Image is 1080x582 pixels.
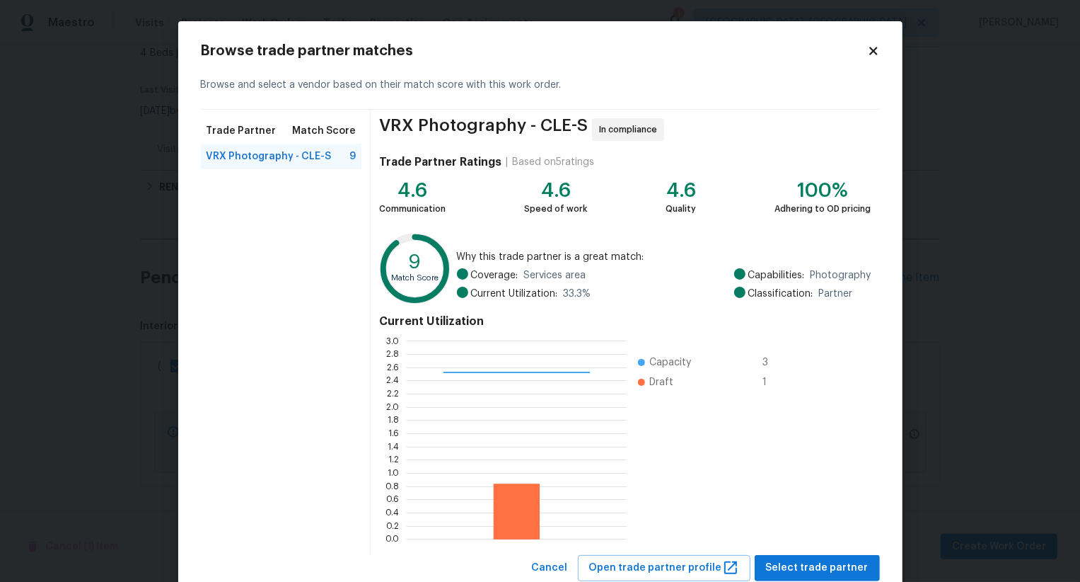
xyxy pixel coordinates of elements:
text: 0.4 [386,508,400,517]
h2: Browse trade partner matches [201,44,867,58]
span: In compliance [599,122,663,137]
span: 3 [762,355,785,370]
button: Cancel [526,555,574,581]
span: VRX Photography - CLE-S [379,118,588,141]
text: 0.8 [386,482,400,491]
div: 4.6 [379,183,446,198]
span: 33.3 % [564,287,591,301]
text: 1.6 [389,429,400,438]
span: Classification: [748,287,813,301]
button: Open trade partner profile [578,555,750,581]
div: 4.6 [666,183,696,198]
text: 9 [409,253,422,273]
text: 3.0 [387,337,400,346]
span: Trade Partner [207,124,277,138]
span: Services area [524,268,586,283]
text: 2.4 [387,377,400,385]
span: Current Utilization: [471,287,558,301]
div: 100% [775,183,871,198]
text: 0.2 [387,522,400,530]
text: Match Score [392,274,439,282]
span: Coverage: [471,268,518,283]
h4: Current Utilization [379,314,871,329]
div: 4.6 [524,183,587,198]
div: Communication [379,202,446,216]
text: 2.0 [387,403,400,411]
span: 9 [349,149,356,164]
text: 1.4 [388,443,400,451]
text: 1.0 [388,469,400,477]
div: Browse and select a vendor based on their match score with this work order. [201,61,880,110]
span: Partner [819,287,853,301]
span: Why this trade partner is a great match: [457,250,871,264]
span: VRX Photography - CLE-S [207,149,332,164]
div: Speed of work [524,202,587,216]
text: 1.8 [388,416,400,425]
button: Select trade partner [755,555,880,581]
div: Based on 5 ratings [512,155,594,169]
span: Photography [811,268,871,283]
text: 2.8 [387,350,400,358]
text: 2.6 [388,363,400,372]
span: 1 [762,375,785,389]
text: 1.2 [389,456,400,464]
h4: Trade Partner Ratings [379,155,501,169]
div: Quality [666,202,696,216]
span: Capabilities: [748,268,805,283]
text: 0.0 [386,535,400,544]
div: Adhering to OD pricing [775,202,871,216]
span: Select trade partner [766,559,869,577]
span: Open trade partner profile [589,559,739,577]
span: Match Score [292,124,356,138]
span: Draft [649,375,673,389]
div: | [501,155,512,169]
span: Capacity [649,355,691,370]
text: 2.2 [388,389,400,398]
span: Cancel [532,559,568,577]
text: 0.6 [387,496,400,504]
